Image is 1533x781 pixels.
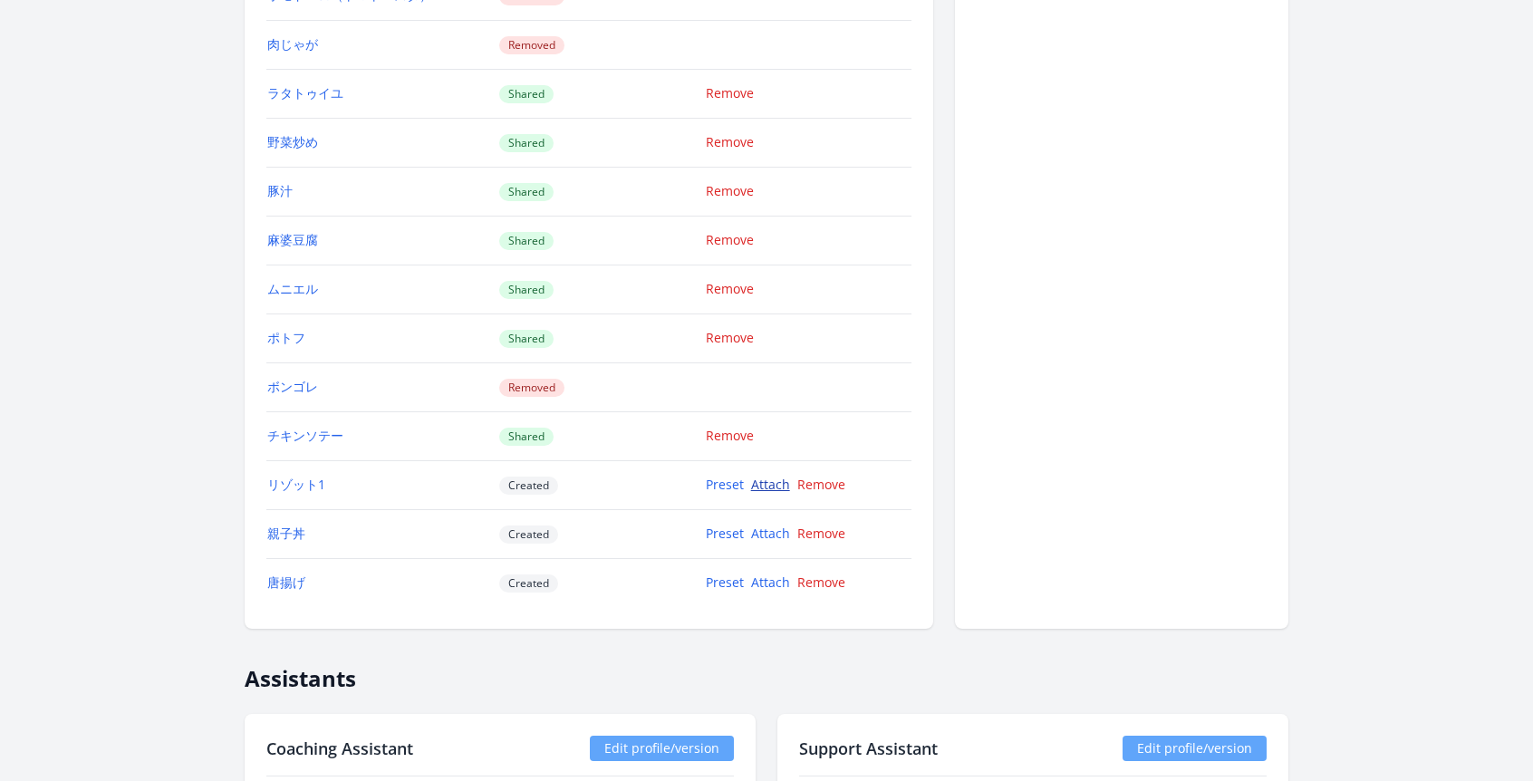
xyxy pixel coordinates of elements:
[267,133,318,150] a: 野菜炒め
[499,477,558,495] span: Created
[267,35,318,53] a: 肉じゃが
[706,133,754,150] a: Remove
[797,574,845,591] a: Remove
[706,525,744,542] a: Preset
[245,651,1288,692] h2: Assistants
[267,574,305,591] a: 唐揚げ
[797,476,845,493] a: Remove
[751,525,790,542] a: Attach
[499,36,564,54] span: Removed
[706,231,754,248] a: Remove
[751,476,790,493] a: Attach
[499,525,558,544] span: Created
[590,736,734,761] a: Edit profile/version
[499,330,554,348] span: Shared
[267,231,318,248] a: 麻婆豆腐
[267,182,293,199] a: 豚汁
[499,281,554,299] span: Shared
[267,280,318,297] a: ムニエル
[799,736,938,761] h2: Support Assistant
[797,525,845,542] a: Remove
[267,427,343,444] a: チキンソテー
[706,280,754,297] a: Remove
[706,427,754,444] a: Remove
[706,476,744,493] a: Preset
[706,329,754,346] a: Remove
[499,574,558,593] span: Created
[266,736,413,761] h2: Coaching Assistant
[1123,736,1267,761] a: Edit profile/version
[267,525,305,542] a: 親子丼
[267,84,343,101] a: ラタトゥイユ
[267,476,325,493] a: リゾット1
[499,428,554,446] span: Shared
[499,134,554,152] span: Shared
[499,183,554,201] span: Shared
[499,232,554,250] span: Shared
[267,329,305,346] a: ポトフ
[706,84,754,101] a: Remove
[706,574,744,591] a: Preset
[706,182,754,199] a: Remove
[499,85,554,103] span: Shared
[751,574,790,591] a: Attach
[267,378,318,395] a: ボンゴレ
[499,379,564,397] span: Removed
